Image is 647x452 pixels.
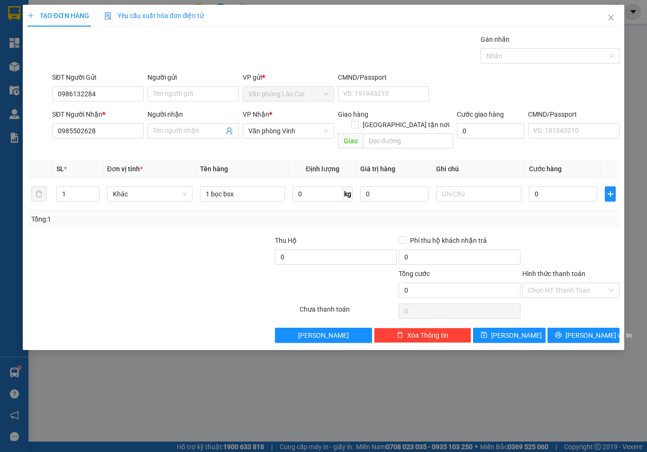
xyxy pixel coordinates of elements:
[481,36,510,43] label: Gán nhãn
[522,270,585,277] label: Hình thức thanh toán
[360,186,428,202] input: 0
[457,111,504,118] label: Cước giao hàng
[200,165,228,173] span: Tên hàng
[50,55,175,120] h1: Giao dọc đường
[343,186,353,202] span: kg
[605,186,616,202] button: plus
[399,270,430,277] span: Tổng cước
[52,109,144,120] div: SĐT Người Nhận
[407,330,448,341] span: Xóa Thông tin
[298,330,349,341] span: [PERSON_NAME]
[491,330,542,341] span: [PERSON_NAME]
[248,87,328,101] span: Văn phòng Lào Cai
[243,111,269,118] span: VP Nhận
[555,332,562,339] span: printer
[598,5,624,31] button: Close
[104,12,204,19] span: Yêu cầu xuất hóa đơn điện tử
[363,133,453,148] input: Dọc đường
[359,120,453,130] span: [GEOGRAPHIC_DATA] tận nơi
[31,186,46,202] button: delete
[338,133,363,148] span: Giao
[397,332,403,339] span: delete
[275,328,372,343] button: [PERSON_NAME]
[457,123,525,138] input: Cước giao hàng
[436,186,521,202] input: Ghi Chú
[338,111,368,118] span: Giao hàng
[299,304,398,321] div: Chưa thanh toán
[200,186,285,202] input: VD: Bàn, Ghế
[40,12,142,48] b: [PERSON_NAME] (Vinh - Sapa)
[432,160,525,178] th: Ghi chú
[5,55,76,71] h2: M3BMAGRY
[607,14,615,21] span: close
[481,332,487,339] span: save
[528,109,620,120] div: CMND/Passport
[52,72,144,83] div: SĐT Người Gửi
[374,328,471,343] button: deleteXóa Thông tin
[243,72,334,83] div: VP gửi
[56,165,64,173] span: SL
[565,330,632,341] span: [PERSON_NAME] và In
[226,127,233,135] span: user-add
[147,72,239,83] div: Người gửi
[275,237,297,244] span: Thu Hộ
[248,124,328,138] span: Văn phòng Vinh
[113,187,187,201] span: Khác
[529,165,562,173] span: Cước hàng
[473,328,546,343] button: save[PERSON_NAME]
[360,165,395,173] span: Giá trị hàng
[547,328,620,343] button: printer[PERSON_NAME] và In
[27,12,89,19] span: TẠO ĐƠN HÀNG
[406,235,491,246] span: Phí thu hộ khách nhận trả
[107,165,143,173] span: Đơn vị tính
[127,8,229,23] b: [DOMAIN_NAME]
[338,72,429,83] div: CMND/Passport
[27,12,34,19] span: plus
[306,165,339,173] span: Định lượng
[147,109,239,120] div: Người nhận
[104,12,112,20] img: icon
[605,190,615,198] span: plus
[31,214,251,224] div: Tổng: 1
